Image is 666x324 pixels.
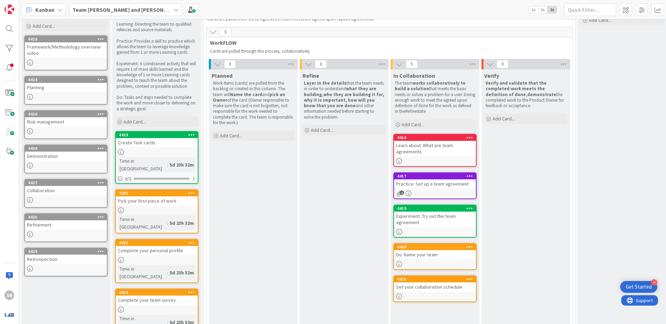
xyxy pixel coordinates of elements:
[25,180,107,195] div: 4427Collaboration
[72,6,183,13] b: Team [PERSON_NAME] and [PERSON_NAME]
[123,119,146,125] span: Add Card...
[486,80,566,109] p: , the completed work to the Product Owner for feedback or acceptance.
[394,276,476,291] div: 4415Set your collaboration schedule
[395,80,475,114] p: The team that meets the basic needs or solves a problem for a user. Doing enough work to meet the...
[168,219,196,227] div: 5d 23h 32m
[119,133,198,137] div: 4423
[28,112,107,117] div: 4426
[315,60,327,68] span: 0
[25,255,107,264] div: Retrospection
[394,135,476,141] div: 4418
[24,110,108,139] a: 4426Risk management
[400,190,404,195] span: 1
[117,61,197,89] p: Experiment: A constrained activity that will require 1 of mare skills learned and the knowledge o...
[116,132,198,147] div: 4423Create Task cards
[397,277,476,282] div: 4415
[116,190,198,196] div: 4422
[25,180,107,186] div: 4427
[167,269,168,276] span: :
[28,77,107,82] div: 4424
[119,290,198,295] div: 4416
[116,296,198,305] div: Complete your team survey
[33,23,55,29] span: Add Card...
[5,290,14,300] div: SB
[405,108,417,114] em: Refine
[397,206,476,211] div: 4419
[304,86,377,97] strong: what they are building
[394,250,476,259] div: Do: Name your team
[117,39,197,56] p: Practice: Provides a skill to practice which allows the team to leverage knowledge gained from 1 ...
[25,214,107,229] div: 4425Refinement
[486,80,548,97] strong: Verify and validate that the completed work meets the definition of done
[24,213,108,242] a: 4425Refinement
[393,134,477,167] a: 4418Learn about: What are team agreements
[5,5,14,14] img: Visit kanbanzone.com
[119,240,198,245] div: 4421
[393,205,477,238] a: 4419Experiment: Try out the team agreement
[626,283,652,290] div: Get Started
[25,77,107,83] div: 4424
[24,76,108,105] a: 4424Planning
[304,80,384,120] p: that the team needs in order to understand , and other information needed before starting to solv...
[394,276,476,282] div: 4415
[25,220,107,229] div: Refinement
[28,249,107,254] div: 4429
[118,265,167,280] div: Time in [GEOGRAPHIC_DATA]
[651,279,657,285] div: 4
[25,145,107,161] div: 4430Demonstration
[28,146,107,151] div: 4430
[117,95,197,112] p: Do: Tasks and steps needed to complete the work and move closer to delivering on a strategic goal.
[116,196,198,205] div: Pick your first piece of work
[213,80,293,126] p: Work items (cards) are pulled from the backlog or created in this column. The team will and of th...
[25,145,107,152] div: 4430
[28,37,107,42] div: 4428
[5,310,14,319] img: avatar
[115,189,198,233] a: 4422Pick your first piece of workTime in [GEOGRAPHIC_DATA]:5d 23h 32m
[116,246,198,255] div: Complete your personal profile
[397,135,476,140] div: 4418
[213,92,286,103] strong: pick an Owner
[397,245,476,249] div: 4420
[394,244,476,250] div: 4420
[25,111,107,117] div: 4426
[393,172,477,199] a: 4417Practice: Set up a team agreement
[25,186,107,195] div: Collaboration
[220,133,242,139] span: Add Card...
[25,152,107,161] div: Demonstration
[527,92,556,97] strong: demonstrate
[116,289,198,296] div: 4416
[25,111,107,126] div: 4426Risk management
[116,132,198,138] div: 4423
[25,248,107,255] div: 4429
[25,214,107,220] div: 4425
[311,127,333,133] span: Add Card...
[395,80,467,92] strong: works collaboratively to build a solution
[564,3,616,16] input: Quick Filter...
[118,215,167,231] div: Time in [GEOGRAPHIC_DATA]
[529,6,538,13] span: 1x
[168,161,196,169] div: 5d 23h 32m
[116,138,198,147] div: Create Task cards
[393,72,435,79] span: In Collaboration
[119,191,198,196] div: 4422
[394,282,476,291] div: Set your collaboration schedule
[116,240,198,246] div: 4421
[394,135,476,156] div: 4418Learn about: What are team agreements
[125,175,131,182] span: 0/2
[24,179,108,208] a: 4427Collaboration
[24,145,108,173] a: 4430Demonstration
[24,35,108,70] a: 4428Framework/Methodology overview video
[35,6,54,14] span: Kanban
[397,174,476,179] div: 4417
[302,72,319,79] span: Refine
[116,240,198,255] div: 4421Complete your personal profile
[224,60,236,68] span: 0
[220,28,231,36] span: 5
[304,80,347,86] strong: Layer in the details
[402,121,424,128] span: Add Card...
[25,42,107,58] div: Framework/Methodology overview video
[25,248,107,264] div: 4429Retrospection
[394,212,476,227] div: Experiment: Try out the team agreement
[620,281,657,293] div: Open Get Started checklist, remaining modules: 4
[28,180,107,185] div: 4427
